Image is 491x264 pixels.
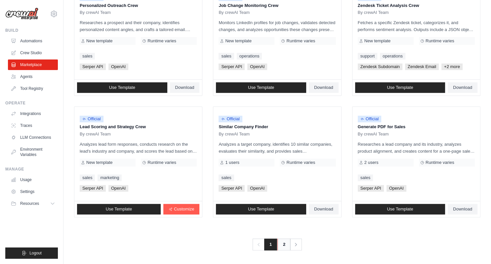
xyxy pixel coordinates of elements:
[8,108,58,119] a: Integrations
[426,160,454,165] span: Runtime varies
[358,141,475,155] p: Researches a lead company and its industry, analyzes product alignment, and creates content for a...
[277,239,291,250] a: 2
[8,48,58,58] a: Crew Studio
[264,239,277,250] span: 1
[387,185,406,192] span: OpenAI
[8,59,58,70] a: Marketplace
[5,167,58,172] div: Manage
[29,250,42,256] span: Logout
[453,207,472,212] span: Download
[174,207,194,212] span: Customize
[80,141,197,155] p: Analyzes lead form responses, conducts research on the lead's industry and company, and scores th...
[453,85,472,90] span: Download
[77,82,167,93] a: Use Template
[358,19,475,33] p: Fetches a specific Zendesk ticket, categorizes it, and performs sentiment analysis. Outputs inclu...
[364,160,379,165] span: 2 users
[80,185,106,192] span: Serper API
[80,10,111,15] span: By crewAI Team
[80,174,95,181] a: sales
[20,201,39,206] span: Resources
[108,63,128,70] span: OpenAI
[358,124,475,130] p: Generate PDF for Sales
[80,2,197,9] p: Personalized Outreach Crew
[286,38,315,44] span: Runtime varies
[358,132,389,137] span: By crewAI Team
[219,141,336,155] p: Analyzes a target company, identifies 10 similar companies, evaluates their similarity, and provi...
[80,63,106,70] span: Serper API
[5,28,58,33] div: Build
[405,63,439,70] span: Zendesk Email
[387,207,413,212] span: Use Template
[216,82,306,93] a: Use Template
[225,38,251,44] span: New template
[248,85,274,90] span: Use Template
[309,82,339,93] a: Download
[86,160,112,165] span: New template
[219,53,234,59] a: sales
[80,116,103,122] span: Official
[109,85,135,90] span: Use Template
[380,53,405,59] a: operations
[5,100,58,106] div: Operate
[8,132,58,143] a: LLM Connections
[175,85,194,90] span: Download
[358,174,373,181] a: sales
[237,53,262,59] a: operations
[355,204,445,214] a: Use Template
[358,63,402,70] span: Zendesk Subdomain
[247,185,267,192] span: OpenAI
[8,174,58,185] a: Usage
[219,10,250,15] span: By crewAI Team
[387,85,413,90] span: Use Template
[358,10,389,15] span: By crewAI Team
[219,2,336,9] p: Job Change Monitoring Crew
[253,239,302,250] nav: Pagination
[314,207,333,212] span: Download
[216,204,306,214] a: Use Template
[358,185,384,192] span: Serper API
[358,116,382,122] span: Official
[358,2,475,9] p: Zendesk Ticket Analysis Crew
[248,207,274,212] span: Use Template
[426,38,454,44] span: Runtime varies
[8,120,58,131] a: Traces
[108,185,128,192] span: OpenAI
[219,185,245,192] span: Serper API
[314,85,333,90] span: Download
[163,204,199,214] a: Customize
[106,207,132,212] span: Use Template
[219,63,245,70] span: Serper API
[170,82,200,93] a: Download
[219,124,336,130] p: Similar Company Finder
[219,19,336,33] p: Monitors LinkedIn profiles for job changes, validates detected changes, and analyzes opportunitie...
[80,19,197,33] p: Researches a prospect and their company, identifies personalized content angles, and crafts a tai...
[219,116,242,122] span: Official
[8,71,58,82] a: Agents
[358,53,377,59] a: support
[98,174,122,181] a: marketing
[86,38,112,44] span: New template
[8,198,58,209] button: Resources
[448,82,477,93] a: Download
[219,174,234,181] a: sales
[364,38,390,44] span: New template
[5,247,58,259] button: Logout
[309,204,339,214] a: Download
[147,38,176,44] span: Runtime varies
[219,132,250,137] span: By crewAI Team
[286,160,315,165] span: Runtime varies
[80,53,95,59] a: sales
[80,124,197,130] p: Lead Scoring and Strategy Crew
[8,144,58,160] a: Environment Variables
[5,8,38,20] img: Logo
[8,83,58,94] a: Tool Registry
[147,160,176,165] span: Runtime varies
[80,132,111,137] span: By crewAI Team
[448,204,477,214] a: Download
[8,36,58,46] a: Automations
[441,63,463,70] span: +2 more
[8,186,58,197] a: Settings
[247,63,267,70] span: OpenAI
[355,82,445,93] a: Use Template
[77,204,161,214] a: Use Template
